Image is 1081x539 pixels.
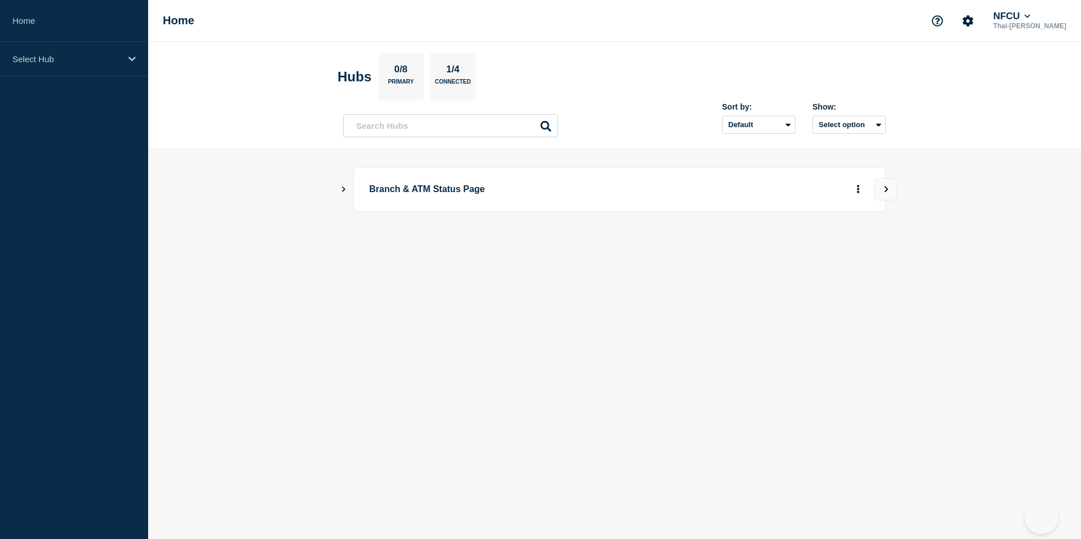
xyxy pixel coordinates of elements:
[874,178,897,201] button: View
[722,102,795,111] div: Sort by:
[435,79,470,90] p: Connected
[442,64,464,79] p: 1/4
[388,79,414,90] p: Primary
[851,179,866,200] button: More actions
[812,116,886,134] button: Select option
[163,14,194,27] h1: Home
[369,179,682,200] p: Branch & ATM Status Page
[991,11,1033,22] button: NFCU
[812,102,886,111] div: Show:
[956,9,980,33] button: Account settings
[926,9,949,33] button: Support
[12,54,121,64] p: Select Hub
[1024,500,1058,534] iframe: Help Scout Beacon - Open
[991,22,1069,30] p: Thai-[PERSON_NAME]
[338,69,371,85] h2: Hubs
[341,185,347,194] button: Show Connected Hubs
[722,116,795,134] select: Sort by
[343,114,558,137] input: Search Hubs
[390,64,412,79] p: 0/8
